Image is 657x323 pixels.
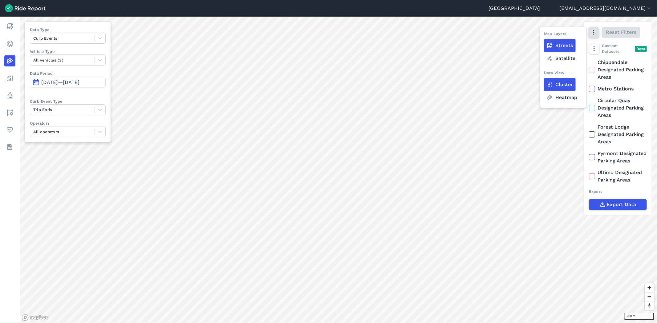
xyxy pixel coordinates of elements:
label: Operators [30,120,106,126]
div: Map Layers [544,31,567,39]
span: [DATE]—[DATE] [41,79,79,85]
span: Export Data [607,201,636,208]
button: Reset bearing to north [645,301,654,310]
label: Cluster [544,78,576,91]
label: Heatmap [544,91,580,104]
button: [DATE]—[DATE] [30,77,106,88]
div: Export [589,189,647,194]
div: Beta [635,46,647,52]
button: Reset Filters [602,27,640,38]
a: Health [4,124,15,135]
label: Streets [544,39,576,52]
label: Metro Stations [589,85,647,93]
a: Areas [4,107,15,118]
canvas: Map [20,17,657,323]
button: [EMAIL_ADDRESS][DOMAIN_NAME] [559,5,652,12]
div: 200 m [625,313,654,320]
label: Circular Quay Designated Parking Areas [589,97,647,119]
a: Report [4,21,15,32]
label: Vehicle Type [30,49,106,54]
a: Mapbox logo [22,314,49,321]
img: Ride Report [5,4,46,12]
a: Analyze [4,73,15,84]
a: Policy [4,90,15,101]
button: Zoom out [645,292,654,301]
label: Chippendale Designated Parking Areas [589,59,647,81]
label: Data Type [30,27,106,33]
label: Curb Event Type [30,98,106,104]
a: Datasets [4,142,15,153]
a: [GEOGRAPHIC_DATA] [489,5,540,12]
label: Satellite [544,52,578,65]
a: Realtime [4,38,15,49]
button: Export Data [589,199,647,210]
a: Heatmaps [4,55,15,66]
button: Zoom in [645,283,654,292]
label: Data Period [30,70,106,76]
div: Data View [544,70,564,78]
label: Pyrmont Designated Parking Areas [589,150,647,165]
div: Custom Datasets [589,43,647,54]
label: Ultimo Designated Parking Areas [589,169,647,184]
span: Reset Filters [606,29,636,36]
label: Forest Lodge Designated Parking Areas [589,123,647,146]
